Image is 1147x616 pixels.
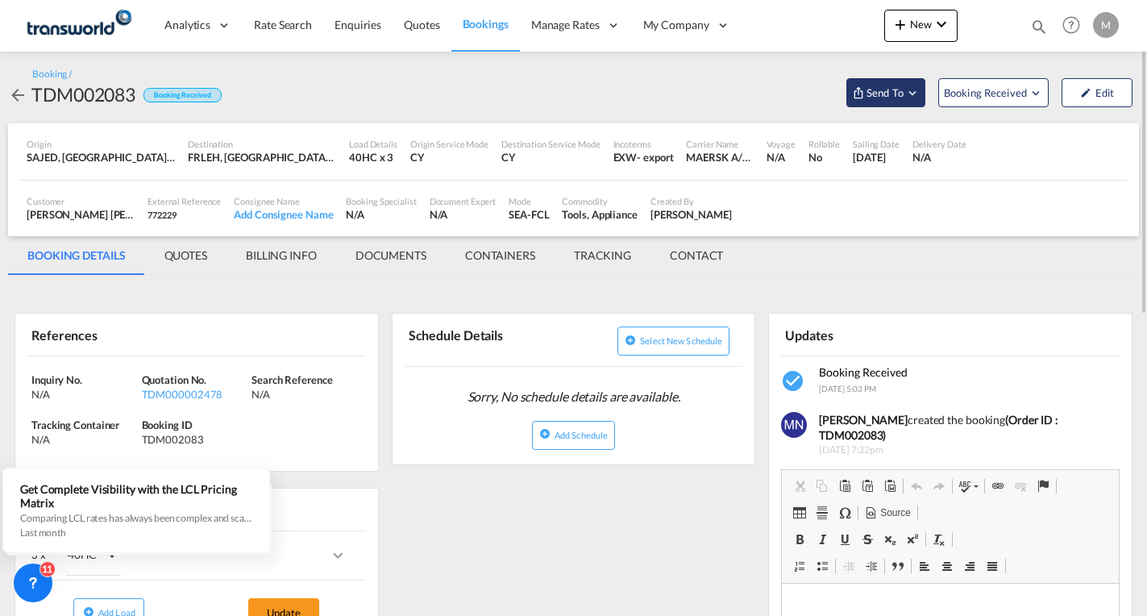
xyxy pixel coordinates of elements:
md-tab-item: QUOTES [145,236,226,275]
a: Paste as plain text (Ctrl+Shift+V) [856,476,879,497]
a: Center [936,556,958,576]
a: Bold (Ctrl+B) [788,529,811,550]
div: TDM002083 [142,432,248,447]
a: Align Left [913,556,936,576]
a: Remove Format [928,529,950,550]
div: No [808,150,840,164]
a: Justify [981,556,1004,576]
md-icon: icon-plus 400-fg [891,15,910,34]
span: My Company [643,17,709,33]
span: [DATE] 7:32pm [819,443,1115,457]
div: Tools, Appliance [562,207,637,222]
div: Updates [781,320,947,348]
div: [PERSON_NAME] [PERSON_NAME] [27,207,135,222]
button: icon-plus-circleSelect new schedule [617,327,729,356]
button: icon-plus-circleAdd Schedule [532,421,615,450]
div: Incoterms [613,138,674,150]
div: Created By [650,195,732,207]
a: Spell Check As You Type [954,476,983,497]
div: icon-magnify [1030,18,1048,42]
img: WDOpXAAAAAZJREFUAwDjAcV57D4FHAAAAABJRU5ErkJggg== [781,412,807,438]
a: Unlink [1009,476,1032,497]
div: N/A [912,150,966,164]
md-tab-item: CONTAINERS [446,236,555,275]
div: icon-arrow-left [8,81,31,107]
div: Booking / [32,68,72,81]
md-icon: icon-checkbox-marked-circle [781,368,807,394]
div: N/A [767,150,795,164]
div: M [1093,12,1119,38]
a: Insert/Remove Numbered List [788,556,811,576]
div: - export [637,150,673,164]
md-select: Choose [46,536,133,576]
a: Paste from Word [879,476,901,497]
div: Help [1058,11,1093,40]
span: Quotation No. [142,373,207,386]
md-icon: icon-pencil [1080,87,1091,98]
span: Select new schedule [640,335,722,346]
div: EXW [613,150,638,164]
div: Booking Received [143,88,221,103]
div: Mode [509,195,549,207]
div: Mihsin Nizam [650,207,732,222]
button: Open demo menu [846,78,925,107]
div: References [27,320,193,348]
div: MAERSK A/S / TWKS-DAMMAM [686,150,754,164]
div: Delivery Date [912,138,966,150]
span: [DATE] 5:03 PM [819,384,876,393]
a: Underline (Ctrl+U) [833,529,856,550]
span: Add Schedule [555,430,608,440]
div: External Reference [148,195,221,207]
md-icon: icon-arrow-left [8,85,27,105]
a: Link (Ctrl+K) [987,476,1009,497]
div: N/A [31,432,138,447]
md-icon: icon-magnify [1030,18,1048,35]
a: Block Quote [887,556,909,576]
button: icon-pencilEdit [1062,78,1132,107]
span: Analytics [164,17,210,33]
div: N/A [251,387,358,402]
span: Source [878,506,910,520]
span: Quotes [404,18,439,31]
span: Help [1058,11,1085,39]
div: 40HC x 3 [349,150,397,164]
div: Carrier Name [686,138,754,150]
span: Sorry, No schedule details are available. [461,381,687,412]
md-tab-item: CONTACT [650,236,742,275]
a: Superscript [901,529,924,550]
div: Customer [27,195,135,207]
span: Booking ID [142,418,193,431]
div: Booking Specialist [346,195,416,207]
span: 772229 [148,210,176,220]
a: Align Right [958,556,981,576]
img: 1a84b2306ded11f09c1219774cd0a0fe.png [24,7,133,44]
span: Manage Rates [531,17,600,33]
a: Subscript [879,529,901,550]
div: Document Expert [430,195,497,207]
div: Commodity [562,195,637,207]
span: Tracking Container [31,418,119,431]
span: Bookings [463,17,509,31]
md-icon: icon-chevron-down [932,15,951,34]
div: Rollable [808,138,840,150]
div: Consignee Name [234,195,333,207]
a: Insert/Remove Bulleted List [811,556,833,576]
b: [PERSON_NAME] [819,413,908,427]
div: created the booking [819,412,1115,443]
md-icon: icon-plus-circle [625,335,636,346]
md-tab-item: DOCUMENTS [336,236,446,275]
div: TDM002083 [31,81,135,107]
button: icon-plus 400-fgNewicon-chevron-down [884,10,958,42]
div: Origin [27,138,175,150]
a: Redo (Ctrl+Y) [928,476,950,497]
md-tab-item: BILLING INFO [226,236,336,275]
span: Send To [865,85,905,101]
div: CY [501,150,601,164]
a: Strikethrough [856,529,879,550]
div: SEA-FCL [509,207,549,222]
div: N/A [346,207,416,222]
span: Inquiry No. [31,373,82,386]
span: Enquiries [335,18,381,31]
div: Load Details [349,138,397,150]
